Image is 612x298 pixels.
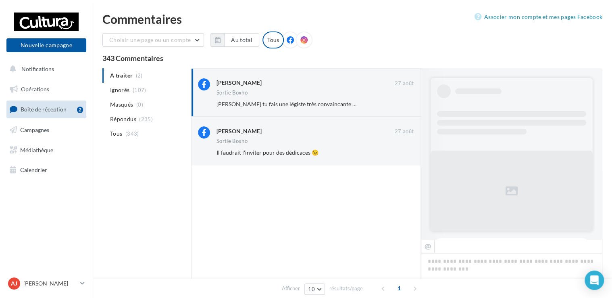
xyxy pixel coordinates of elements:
span: (0) [136,101,143,108]
div: [PERSON_NAME] [216,127,262,135]
span: AJ [11,279,17,288]
p: [PERSON_NAME] [23,279,77,288]
button: Au total [210,33,259,47]
button: Au total [224,33,259,47]
button: Notifications [5,61,85,78]
a: Campagnes [5,122,88,139]
div: [PERSON_NAME] [216,79,262,87]
span: (343) [125,130,139,137]
span: Choisir une page ou un compte [109,36,191,43]
a: Médiathèque [5,142,88,159]
button: Choisir une page ou un compte [102,33,204,47]
a: Associer mon compte et mes pages Facebook [475,12,602,22]
span: Opérations [21,86,49,92]
span: Afficher [282,285,300,292]
div: Tous [262,31,284,48]
span: Tous [110,130,122,138]
div: 2 [77,107,83,113]
span: (107) [133,87,146,93]
span: Médiathèque [20,146,53,153]
span: résultats/page [329,285,363,292]
span: Répondus [110,115,136,123]
div: 343 Commentaires [102,55,602,62]
a: AJ [PERSON_NAME] [6,276,86,291]
span: 27 août [395,80,414,87]
a: Boîte de réception2 [5,101,88,118]
span: Notifications [21,65,54,72]
span: Calendrier [20,166,47,173]
div: Open Intercom Messenger [585,271,604,290]
span: Boîte de réception [21,106,67,113]
button: Nouvelle campagne [6,38,86,52]
span: 27 août [395,128,414,135]
a: Calendrier [5,162,88,178]
span: Ignorés [110,86,129,94]
span: Campagnes [20,126,49,133]
div: Commentaires [102,13,602,25]
div: Sortie Boxho [216,139,248,144]
span: 1 [393,282,406,295]
button: 10 [304,283,325,295]
a: Opérations [5,81,88,98]
span: 10 [308,286,315,292]
span: Masqués [110,101,133,109]
span: Il faudrait l'inviter pour des dédicaces 😉 [216,149,318,156]
span: (235) [139,116,153,122]
span: [PERSON_NAME] tu fais une légiste très convaincante 👍😂 [216,101,366,107]
div: Sortie Boxho [216,90,248,95]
